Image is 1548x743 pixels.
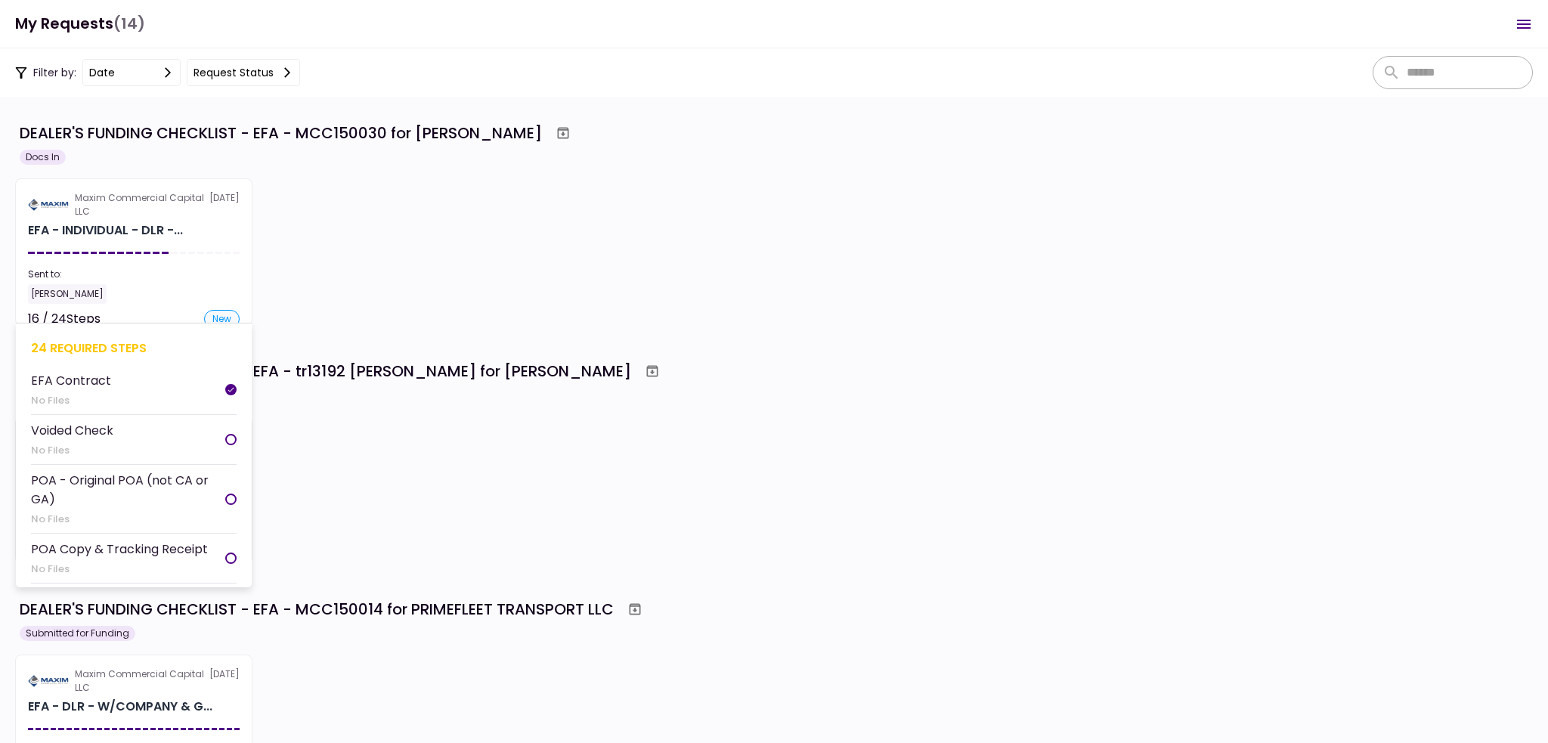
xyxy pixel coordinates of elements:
[31,393,111,408] div: No Files
[20,598,614,621] div: DEALER'S FUNDING CHECKLIST - EFA - MCC150014 for PRIMEFLEET TRANSPORT LLC
[31,339,237,358] div: 24 required steps
[31,562,208,577] div: No Files
[31,540,208,559] div: POA Copy & Tracking Receipt
[31,371,111,390] div: EFA Contract
[550,119,577,147] button: Archive workflow
[113,8,145,39] span: (14)
[28,221,183,240] div: EFA - INDIVIDUAL - DLR - FUNDING CHECKLIST
[89,64,115,81] div: date
[75,667,209,695] div: Maxim Commercial Capital LLC
[31,443,113,458] div: No Files
[28,191,240,218] div: [DATE]
[1506,6,1542,42] button: Open menu
[28,674,69,688] img: Partner logo
[28,268,240,281] div: Sent to:
[20,360,631,382] div: DEALER'S FUNDING CHECKLIST - EFA - tr13192 [PERSON_NAME] for [PERSON_NAME]
[15,59,300,86] div: Filter by:
[28,310,101,328] div: 16 / 24 Steps
[20,626,135,641] div: Submitted for Funding
[621,596,649,623] button: Archive workflow
[82,59,181,86] button: date
[28,198,69,212] img: Partner logo
[187,59,300,86] button: Request status
[28,698,212,716] div: EFA - DLR - W/COMPANY & GUARANTOR - FUNDING CHECKLIST
[28,667,240,695] div: [DATE]
[28,284,107,304] div: [PERSON_NAME]
[31,421,113,440] div: Voided Check
[15,8,145,39] h1: My Requests
[20,122,542,144] div: DEALER'S FUNDING CHECKLIST - EFA - MCC150030 for [PERSON_NAME]
[75,191,209,218] div: Maxim Commercial Capital LLC
[31,471,225,509] div: POA - Original POA (not CA or GA)
[639,358,666,385] button: Archive workflow
[31,512,225,527] div: No Files
[204,310,240,328] div: new
[20,150,66,165] div: Docs In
